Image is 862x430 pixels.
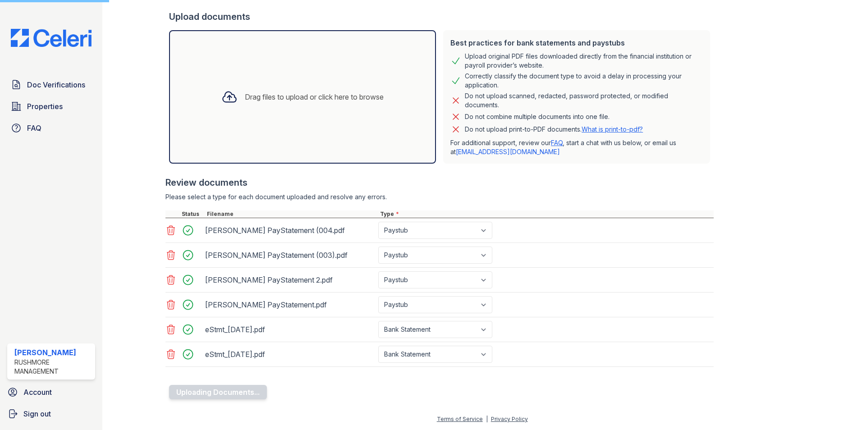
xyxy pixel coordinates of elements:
[205,297,375,312] div: [PERSON_NAME] PayStatement.pdf
[582,125,643,133] a: What is print-to-pdf?
[180,210,205,218] div: Status
[465,125,643,134] p: Do not upload print-to-PDF documents.
[4,29,99,47] img: CE_Logo_Blue-a8612792a0a2168367f1c8372b55b34899dd931a85d93a1a3d3e32e68fde9ad4.png
[14,358,92,376] div: Rushmore Management
[551,139,563,146] a: FAQ
[7,97,95,115] a: Properties
[450,138,703,156] p: For additional support, review our , start a chat with us below, or email us at
[465,111,610,122] div: Do not combine multiple documents into one file.
[486,416,488,422] div: |
[205,223,375,238] div: [PERSON_NAME] PayStatement (004.pdf
[165,176,714,189] div: Review documents
[27,101,63,112] span: Properties
[437,416,483,422] a: Terms of Service
[169,10,714,23] div: Upload documents
[465,72,703,90] div: Correctly classify the document type to avoid a delay in processing your application.
[4,383,99,401] a: Account
[27,123,41,133] span: FAQ
[205,347,375,361] div: eStmt_[DATE].pdf
[4,405,99,423] a: Sign out
[465,91,703,110] div: Do not upload scanned, redacted, password protected, or modified documents.
[245,91,384,102] div: Drag files to upload or click here to browse
[7,76,95,94] a: Doc Verifications
[7,119,95,137] a: FAQ
[205,322,375,337] div: eStmt_[DATE].pdf
[23,387,52,398] span: Account
[27,79,85,90] span: Doc Verifications
[205,273,375,287] div: [PERSON_NAME] PayStatement 2.pdf
[23,408,51,419] span: Sign out
[465,52,703,70] div: Upload original PDF files downloaded directly from the financial institution or payroll provider’...
[491,416,528,422] a: Privacy Policy
[456,148,560,156] a: [EMAIL_ADDRESS][DOMAIN_NAME]
[378,210,714,218] div: Type
[165,192,714,201] div: Please select a type for each document uploaded and resolve any errors.
[169,385,267,399] button: Uploading Documents...
[205,248,375,262] div: [PERSON_NAME] PayStatement (003).pdf
[450,37,703,48] div: Best practices for bank statements and paystubs
[205,210,378,218] div: Filename
[14,347,92,358] div: [PERSON_NAME]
